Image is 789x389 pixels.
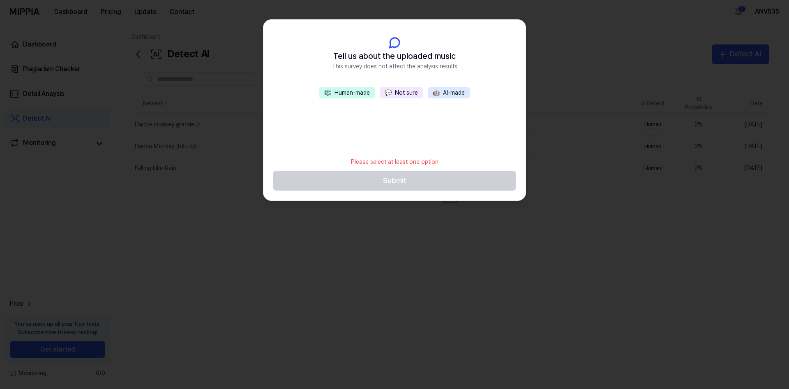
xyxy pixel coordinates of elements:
[380,87,423,99] button: 💬Not sure
[346,153,443,171] div: Please select at least one option
[324,89,331,96] span: 🎼
[428,87,470,99] button: 🤖AI-made
[319,87,375,99] button: 🎼Human-made
[433,89,440,96] span: 🤖
[385,89,392,96] span: 💬
[332,63,457,71] span: This survey does not affect the analysis results
[333,49,456,63] span: Tell us about the uploaded music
